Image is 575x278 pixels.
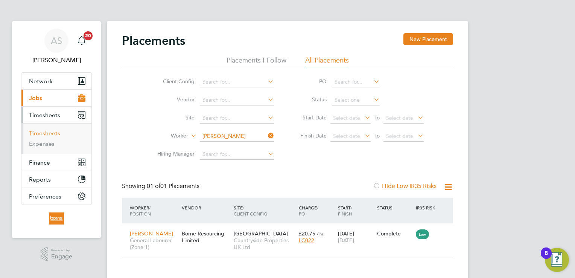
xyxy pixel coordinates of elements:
[200,113,274,124] input: Search for...
[386,115,413,121] span: Select date
[299,230,315,237] span: £20.75
[200,149,274,160] input: Search for...
[293,78,327,85] label: PO
[232,201,297,220] div: Site
[21,154,91,171] button: Finance
[332,95,380,105] input: Select one
[29,140,55,147] a: Expenses
[299,237,314,244] span: LC022
[545,248,569,272] button: Open Resource Center, 8 new notifications
[377,230,412,237] div: Complete
[21,171,91,188] button: Reports
[147,182,160,190] span: 01 of
[333,133,360,139] span: Select date
[297,201,336,220] div: Charge
[372,131,382,141] span: To
[373,182,437,190] label: Hide Low IR35 Risks
[29,130,60,137] a: Timesheets
[51,247,72,254] span: Powered by
[21,107,91,123] button: Timesheets
[21,212,92,225] a: Go to home page
[200,131,274,142] input: Search for...
[151,150,195,157] label: Hiring Manager
[234,230,288,237] span: [GEOGRAPHIC_DATA]
[128,226,453,232] a: [PERSON_NAME]General Labourer (Zone 1)Borne Resourcing Limited[GEOGRAPHIC_DATA]Countryside Proper...
[128,201,180,220] div: Worker
[414,201,440,214] div: IR35 Risk
[336,201,375,220] div: Start
[130,237,178,251] span: General Labourer (Zone 1)
[151,78,195,85] label: Client Config
[375,201,414,214] div: Status
[386,133,413,139] span: Select date
[372,113,382,122] span: To
[41,247,73,261] a: Powered byEngage
[336,226,375,247] div: [DATE]
[333,115,360,121] span: Select date
[21,73,91,89] button: Network
[29,112,60,119] span: Timesheets
[130,230,173,237] span: [PERSON_NAME]
[122,182,201,190] div: Showing
[151,114,195,121] label: Site
[147,182,199,190] span: 01 Placements
[403,33,453,45] button: New Placement
[338,237,354,244] span: [DATE]
[122,33,185,48] h2: Placements
[200,95,274,105] input: Search for...
[21,56,92,65] span: Andrew Stevensen
[145,132,188,140] label: Worker
[84,31,93,40] span: 20
[227,56,286,69] li: Placements I Follow
[234,237,295,251] span: Countryside Properties UK Ltd
[21,188,91,205] button: Preferences
[29,193,61,200] span: Preferences
[12,21,101,238] nav: Main navigation
[305,56,349,69] li: All Placements
[180,201,232,214] div: Vendor
[74,29,89,53] a: 20
[21,123,91,154] div: Timesheets
[293,96,327,103] label: Status
[21,90,91,106] button: Jobs
[200,77,274,87] input: Search for...
[29,78,53,85] span: Network
[151,96,195,103] label: Vendor
[49,212,64,225] img: borneltd-logo-retina.png
[29,95,42,102] span: Jobs
[416,229,429,239] span: Low
[545,253,548,263] div: 8
[293,114,327,121] label: Start Date
[29,159,50,166] span: Finance
[180,226,232,247] div: Borne Resourcing Limited
[130,205,151,217] span: / Position
[293,132,327,139] label: Finish Date
[21,29,92,65] a: AS[PERSON_NAME]
[317,231,323,237] span: / hr
[338,205,352,217] span: / Finish
[29,176,51,183] span: Reports
[51,36,62,46] span: AS
[234,205,267,217] span: / Client Config
[51,254,72,260] span: Engage
[332,77,380,87] input: Search for...
[299,205,318,217] span: / PO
